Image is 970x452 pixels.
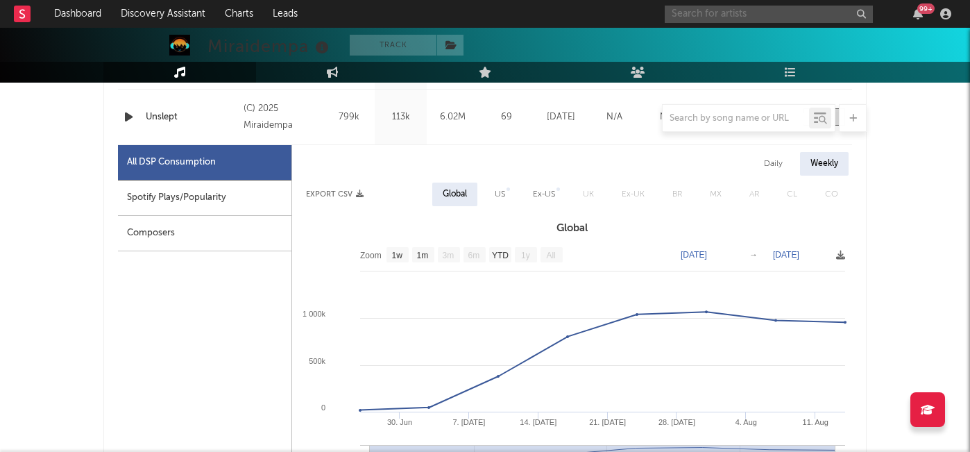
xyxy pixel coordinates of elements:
text: All [546,251,555,260]
text: 1y [521,251,530,260]
div: (C) 2025 Miraidempa [244,101,319,134]
button: Export CSV [306,190,364,199]
text: [DATE] [773,250,799,260]
text: 1 000k [303,310,326,318]
text: [DATE] [681,250,707,260]
button: 99+ [913,8,923,19]
div: Weekly [800,152,849,176]
button: Track [350,35,436,56]
text: 3m [443,251,454,260]
text: 28. [DATE] [658,418,695,426]
div: Spotify Plays/Popularity [118,181,291,216]
text: 6m [468,251,480,260]
text: 14. [DATE] [520,418,556,426]
text: Zoom [360,251,382,260]
div: Ex-US [533,186,555,203]
div: US [495,186,505,203]
h3: Global [292,220,852,237]
div: All DSP Consumption [127,154,216,171]
text: YTD [492,251,509,260]
text: 0 [321,403,325,412]
text: 21. [DATE] [589,418,626,426]
text: 30. Jun [387,418,412,426]
text: 7. [DATE] [452,418,485,426]
text: 4. Aug [735,418,757,426]
text: → [749,250,758,260]
text: 11. Aug [803,418,828,426]
input: Search for artists [665,6,873,23]
div: All DSP Consumption [118,145,291,181]
div: Global [443,186,467,203]
text: 1w [392,251,403,260]
text: 500k [309,357,325,365]
div: 99 + [917,3,935,14]
div: Miraidempa [207,35,332,58]
input: Search by song name or URL [663,113,809,124]
text: 1m [417,251,429,260]
div: Daily [754,152,793,176]
div: Composers [118,216,291,251]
